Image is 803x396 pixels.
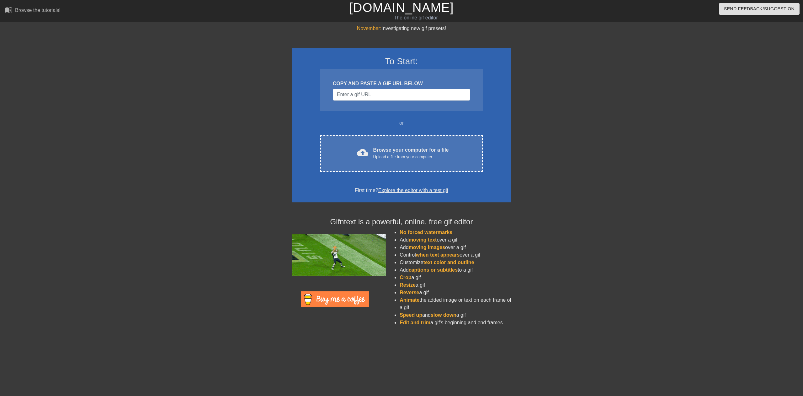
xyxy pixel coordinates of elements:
[400,236,511,244] li: Add over a gif
[400,274,511,281] li: a gif
[349,1,454,14] a: [DOMAIN_NAME]
[400,319,511,326] li: a gif's beginning and end frames
[271,14,561,22] div: The online gif editor
[409,237,437,242] span: moving text
[400,275,411,280] span: Crop
[301,291,369,307] img: Buy Me A Coffee
[400,266,511,274] li: Add to a gif
[724,5,795,13] span: Send Feedback/Suggestion
[423,260,474,265] span: text color and outline
[373,146,449,160] div: Browse your computer for a file
[300,187,503,194] div: First time?
[431,312,456,318] span: slow down
[357,147,368,158] span: cloud_upload
[308,119,495,127] div: or
[400,320,430,325] span: Edit and trim
[373,154,449,160] div: Upload a file from your computer
[400,281,511,289] li: a gif
[416,252,460,258] span: when text appears
[5,6,61,16] a: Browse the tutorials!
[400,312,422,318] span: Speed up
[292,25,511,32] div: Investigating new gif presets!
[400,297,419,303] span: Animate
[333,80,470,87] div: COPY AND PASTE A GIF URL BELOW
[292,217,511,227] h4: Gifntext is a powerful, online, free gif editor
[409,245,445,250] span: moving images
[400,290,419,295] span: Reverse
[400,251,511,259] li: Control over a gif
[292,234,386,276] img: football_small.gif
[5,6,13,13] span: menu_book
[400,289,511,296] li: a gif
[15,8,61,13] div: Browse the tutorials!
[300,56,503,67] h3: To Start:
[357,26,381,31] span: November:
[719,3,800,15] button: Send Feedback/Suggestion
[333,89,470,101] input: Username
[378,188,448,193] a: Explore the editor with a test gif
[400,244,511,251] li: Add over a gif
[400,230,452,235] span: No forced watermarks
[409,267,458,273] span: captions or subtitles
[400,259,511,266] li: Customize
[400,282,416,288] span: Resize
[400,296,511,311] li: the added image or text on each frame of a gif
[400,311,511,319] li: and a gif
